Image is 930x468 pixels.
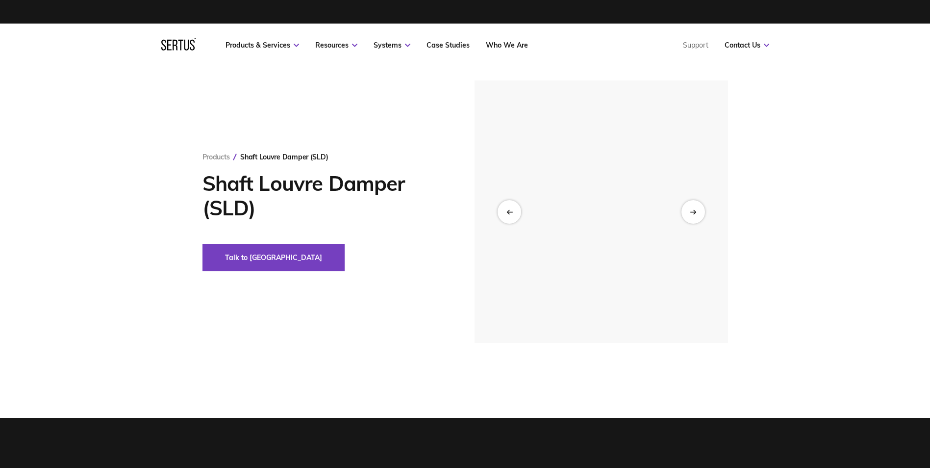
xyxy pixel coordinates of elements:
a: Products & Services [226,41,299,50]
a: Systems [374,41,410,50]
button: Talk to [GEOGRAPHIC_DATA] [202,244,345,271]
a: Contact Us [725,41,769,50]
a: Who We Are [486,41,528,50]
a: Resources [315,41,357,50]
h1: Shaft Louvre Damper (SLD) [202,171,445,220]
a: Products [202,153,230,161]
a: Support [683,41,708,50]
a: Case Studies [427,41,470,50]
